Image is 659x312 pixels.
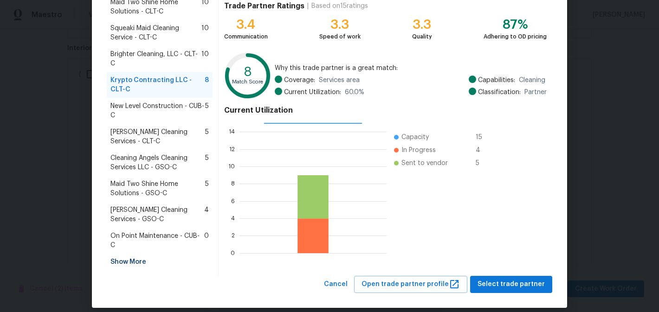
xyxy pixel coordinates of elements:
[201,24,209,42] span: 10
[231,250,235,256] text: 0
[205,153,209,172] span: 5
[232,79,263,84] text: Match Score
[412,20,432,29] div: 3.3
[275,64,547,73] span: Why this trade partner is a great match:
[345,88,364,97] span: 60.0 %
[484,20,547,29] div: 87%
[401,146,436,155] span: In Progress
[201,50,209,68] span: 10
[476,159,491,168] span: 5
[401,133,429,142] span: Capacity
[319,76,360,85] span: Services area
[478,88,521,97] span: Classification:
[478,279,545,290] span: Select trade partner
[110,231,204,250] span: On Point Maintenance - CUB-C
[110,24,201,42] span: Squeaki Maid Cleaning Service - CLT-C
[110,76,205,94] span: Krypto Contracting LLC - CLT-C
[107,254,213,270] div: Show More
[320,276,351,293] button: Cancel
[362,279,460,290] span: Open trade partner profile
[110,205,204,224] span: [PERSON_NAME] Cleaning Services - GSO-C
[476,146,491,155] span: 4
[284,76,315,85] span: Coverage:
[231,198,235,204] text: 6
[524,88,547,97] span: Partner
[354,276,467,293] button: Open trade partner profile
[304,1,311,11] div: |
[110,179,205,198] span: Maid Two Shine Home Solutions - GSO-C
[228,164,235,169] text: 10
[205,127,209,146] span: 5
[204,205,209,224] span: 4
[401,159,448,168] span: Sent to vendor
[224,20,268,29] div: 3.4
[204,231,209,250] span: 0
[110,102,205,120] span: New Level Construction - CUB-C
[110,127,205,146] span: [PERSON_NAME] Cleaning Services - CLT-C
[519,76,545,85] span: Cleaning
[205,102,209,120] span: 5
[478,76,515,85] span: Capabilities:
[229,146,235,152] text: 12
[110,153,205,172] span: Cleaning Angels Cleaning Services LLC - GSO-C
[232,233,235,238] text: 2
[231,181,235,186] text: 8
[224,32,268,41] div: Communication
[319,32,361,41] div: Speed of work
[110,50,201,68] span: Brighter Cleaning, LLC - CLT-C
[319,20,361,29] div: 3.3
[284,88,341,97] span: Current Utilization:
[231,216,235,221] text: 4
[324,279,348,290] span: Cancel
[205,179,209,198] span: 5
[311,1,368,11] div: Based on 15 ratings
[224,106,547,115] h4: Current Utilization
[476,133,491,142] span: 15
[244,65,252,78] text: 8
[412,32,432,41] div: Quality
[205,76,209,94] span: 8
[484,32,547,41] div: Adhering to OD pricing
[470,276,552,293] button: Select trade partner
[229,129,235,134] text: 14
[224,1,304,11] h4: Trade Partner Ratings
